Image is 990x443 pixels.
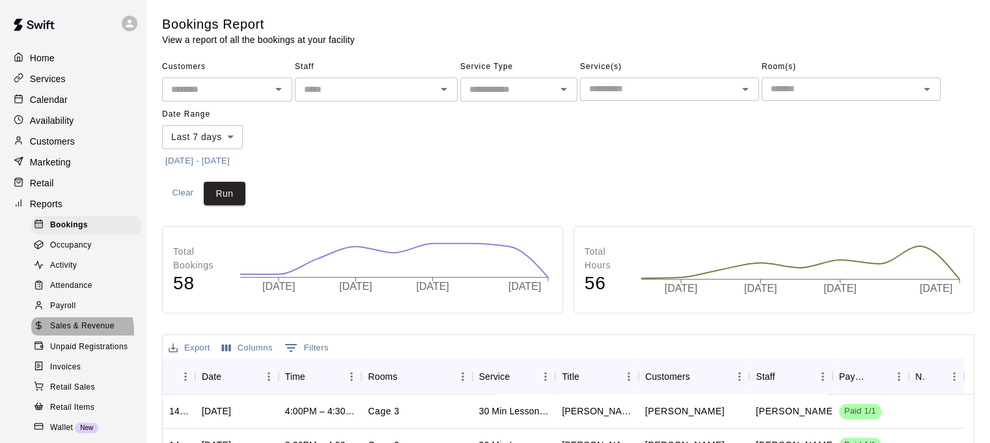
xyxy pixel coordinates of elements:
[839,405,881,418] span: Paid 1/1
[762,57,941,78] span: Room(s)
[645,405,724,418] p: Joseph McDade
[50,341,128,354] span: Unpaid Registrations
[756,358,775,395] div: Staff
[756,405,835,418] p: Diego Gutierrez
[775,367,793,386] button: Sort
[31,338,141,356] div: Unpaid Registrations
[361,358,472,395] div: Rooms
[195,358,279,395] div: Date
[31,418,146,438] a: WalletNew
[262,281,295,292] tspan: [DATE]
[889,367,909,386] button: Menu
[173,245,227,272] p: Total Bookings
[397,367,415,386] button: Sort
[926,367,944,386] button: Sort
[824,283,857,294] tspan: [DATE]
[31,397,146,418] a: Retail Items
[619,367,639,386] button: Menu
[10,173,136,193] a: Retail
[580,57,759,78] span: Service(s)
[813,367,832,386] button: Menu
[10,132,136,151] a: Customers
[50,320,115,333] span: Sales & Revenue
[162,33,355,46] p: View a report of all the bookings at your facility
[417,281,449,292] tspan: [DATE]
[31,277,141,295] div: Attendance
[584,272,627,295] h4: 56
[368,405,400,418] p: Cage 3
[30,177,54,190] p: Retail
[832,358,909,395] div: Payment
[555,358,639,395] div: Title
[871,367,889,386] button: Sort
[305,367,323,386] button: Sort
[50,422,73,435] span: Wallet
[202,358,221,395] div: Date
[50,361,81,374] span: Invoices
[295,57,458,78] span: Staff
[204,182,245,206] button: Run
[579,367,598,386] button: Sort
[31,358,141,377] div: Invoices
[169,405,189,418] div: 1440903
[31,317,141,336] div: Sales & Revenue
[285,405,355,418] div: 4:00PM – 4:30PM
[339,281,372,292] tspan: [DATE]
[839,358,871,395] div: Payment
[10,152,136,172] a: Marketing
[10,48,136,68] div: Home
[31,317,146,337] a: Sales & Revenue
[744,283,777,294] tspan: [DATE]
[10,69,136,89] a: Services
[269,80,288,98] button: Open
[281,337,332,358] button: Show filters
[50,259,77,272] span: Activity
[169,367,187,386] button: Sort
[645,358,690,395] div: Customers
[31,419,141,437] div: WalletNew
[31,257,141,275] div: Activity
[162,57,292,78] span: Customers
[30,93,68,106] p: Calendar
[31,216,141,235] div: Bookings
[31,215,146,235] a: Bookings
[202,405,231,418] div: Sat, Sep 20, 2025
[162,182,204,206] button: Clear
[30,72,66,85] p: Services
[176,367,195,386] button: Menu
[584,245,627,272] p: Total Hours
[162,104,276,125] span: Date Range
[915,358,926,395] div: Notes
[473,358,556,395] div: Service
[50,381,95,394] span: Retail Sales
[31,357,146,377] a: Invoices
[259,367,279,386] button: Menu
[31,297,141,315] div: Payroll
[30,51,55,64] p: Home
[31,337,146,357] a: Unpaid Registrations
[435,80,453,98] button: Open
[749,358,832,395] div: Staff
[162,151,233,171] button: [DATE] - [DATE]
[10,111,136,130] a: Availability
[479,358,510,395] div: Service
[920,283,952,294] tspan: [DATE]
[909,358,964,395] div: Notes
[944,367,964,386] button: Menu
[10,194,136,214] a: Reports
[50,219,88,232] span: Bookings
[30,156,71,169] p: Marketing
[162,125,243,149] div: Last 7 days
[162,16,355,33] h5: Bookings Report
[30,197,62,210] p: Reports
[562,405,632,418] div: Joseph McDade
[163,358,195,395] div: ID
[31,399,141,417] div: Retail Items
[219,338,276,358] button: Select columns
[508,281,541,292] tspan: [DATE]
